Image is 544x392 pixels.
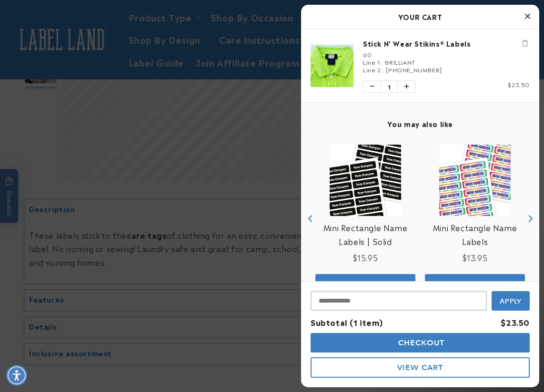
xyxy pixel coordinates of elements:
a: View Mini Rectangle Name Labels | Solid [315,221,415,248]
h4: You may also like [311,119,530,128]
span: : [382,58,383,66]
div: product [311,135,420,302]
img: Mini Rectangle Name Labels | Solid - Label Land [330,145,401,216]
button: Add the product, Stick N' Wear Stikins® Labels to Cart [315,274,415,293]
a: Stick N' Wear Stikins® Labels [363,39,530,48]
button: Add the product, Waterproof Mini Stickers to Cart [425,274,525,293]
span: Apply [500,297,522,305]
span: $23.50 [508,80,530,88]
div: 60 [363,50,530,58]
span: 1 [381,81,398,92]
li: product [311,29,530,102]
button: Can these labels be used on uniforms? [8,27,127,45]
span: : [383,65,384,74]
div: product [420,135,530,302]
div: $23.50 [501,315,530,329]
span: $15.95 [353,252,378,263]
span: $13.95 [463,252,488,263]
span: BRILLIANT [385,58,415,66]
button: Previous [303,211,318,225]
button: View Cart [311,357,530,378]
img: Stick N' Wear Stikins® Labels [311,44,353,87]
span: Subtotal (1 item) [311,316,383,328]
span: Customize [343,279,387,288]
button: Checkout [311,333,530,353]
span: Line 1 [363,58,380,66]
span: Customize [453,279,497,288]
h2: Your Cart [311,10,530,24]
div: Accessibility Menu [6,365,27,386]
button: Remove Stick N' Wear Stikins® Labels [520,39,530,48]
span: Line 2 [363,65,381,74]
button: Do these labels need ironing? [32,53,127,71]
button: Decrease quantity of Stick N' Wear Stikins® Labels [363,81,381,92]
button: Increase quantity of Stick N' Wear Stikins® Labels [398,81,415,92]
button: Next [523,211,537,225]
input: Input Discount [311,291,487,311]
button: Apply [492,291,530,311]
span: Checkout [396,338,445,347]
img: Mini Rectangle Name Labels - Label Land [439,145,511,216]
button: Close Cart [520,10,534,24]
span: [PHONE_NUMBER] [386,65,442,74]
span: View Cart [397,363,443,372]
a: View Mini Rectangle Name Labels [425,221,525,248]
